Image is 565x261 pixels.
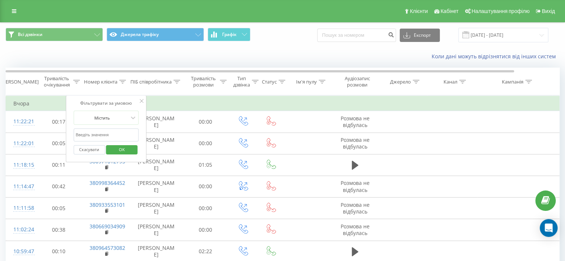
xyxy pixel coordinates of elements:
button: Всі дзвінки [6,28,103,41]
td: 00:38 [36,219,82,241]
td: 00:11 [36,154,82,176]
div: Номер клієнта [84,79,117,85]
div: Кампанія [502,79,523,85]
td: 00:17 [36,111,82,133]
td: [PERSON_NAME] [130,198,182,219]
button: OK [106,145,138,154]
div: Open Intercom Messenger [540,219,558,237]
td: [PERSON_NAME] [130,133,182,154]
span: Розмова не відбулась [341,201,370,215]
span: Розмова не відбулась [341,136,370,150]
td: 01:05 [182,154,229,176]
td: 00:00 [182,111,229,133]
div: Тип дзвінка [233,75,250,88]
div: 11:18:15 [13,158,28,172]
td: 00:00 [182,198,229,219]
button: Джерела трафіку [107,28,204,41]
button: Графік [208,28,250,41]
span: Налаштування профілю [471,8,529,14]
div: Статус [262,79,277,85]
div: Ім'я пулу [296,79,317,85]
a: 380669034909 [90,223,125,230]
div: [PERSON_NAME] [1,79,39,85]
td: 00:05 [36,198,82,219]
button: Скасувати [74,145,105,154]
div: Фільтрувати за умовою [74,99,139,107]
td: [PERSON_NAME] [130,111,182,133]
span: Кабінет [441,8,459,14]
div: Джерело [390,79,411,85]
span: Графік [222,32,237,37]
td: 00:00 [182,219,229,241]
td: 00:05 [36,133,82,154]
a: Коли дані можуть відрізнятися вiд інших систем [432,53,559,60]
a: 380933553101 [90,201,125,208]
div: Аудіозапис розмови [339,75,375,88]
div: ПІБ співробітника [130,79,172,85]
div: Тривалість очікування [42,75,71,88]
td: [PERSON_NAME] [130,154,182,176]
span: Розмова не відбулась [341,223,370,236]
input: Введіть значення [74,128,139,141]
td: [PERSON_NAME] [130,219,182,241]
div: 11:22:01 [13,136,28,151]
td: [PERSON_NAME] [130,176,182,197]
div: 11:22:21 [13,114,28,129]
div: Тривалість розмови [189,75,218,88]
span: Розмова не відбулась [341,179,370,193]
span: Розмова не відбулась [341,115,370,128]
a: 380998364452 [90,179,125,186]
input: Пошук за номером [317,29,396,42]
button: Експорт [400,29,440,42]
div: 11:11:58 [13,201,28,215]
div: 11:02:24 [13,222,28,237]
div: 10:59:47 [13,244,28,259]
span: Клієнти [410,8,428,14]
td: 00:00 [182,133,229,154]
div: 11:14:47 [13,179,28,194]
span: Вихід [542,8,555,14]
div: Канал [444,79,457,85]
td: 00:42 [36,176,82,197]
span: Всі дзвінки [18,32,42,37]
span: OK [111,144,132,155]
a: 380964573082 [90,244,125,251]
td: 00:00 [182,176,229,197]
